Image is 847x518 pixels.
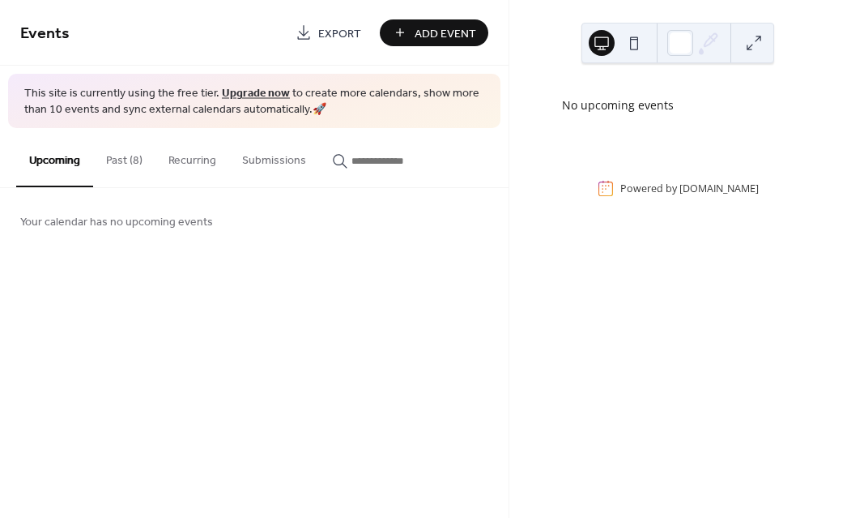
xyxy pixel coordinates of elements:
button: Recurring [155,128,229,186]
span: Export [318,25,361,42]
a: Export [283,19,373,46]
span: Events [20,18,70,49]
a: [DOMAIN_NAME] [679,182,759,195]
span: This site is currently using the free tier. to create more calendars, show more than 10 events an... [24,86,484,118]
button: Past (8) [93,128,155,186]
a: Upgrade now [222,83,290,105]
button: Submissions [229,128,319,186]
span: Add Event [415,25,476,42]
div: No upcoming events [562,96,794,113]
button: Upcoming [16,128,93,187]
span: Your calendar has no upcoming events [20,214,213,231]
div: Powered by [620,182,759,195]
button: Add Event [380,19,488,46]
